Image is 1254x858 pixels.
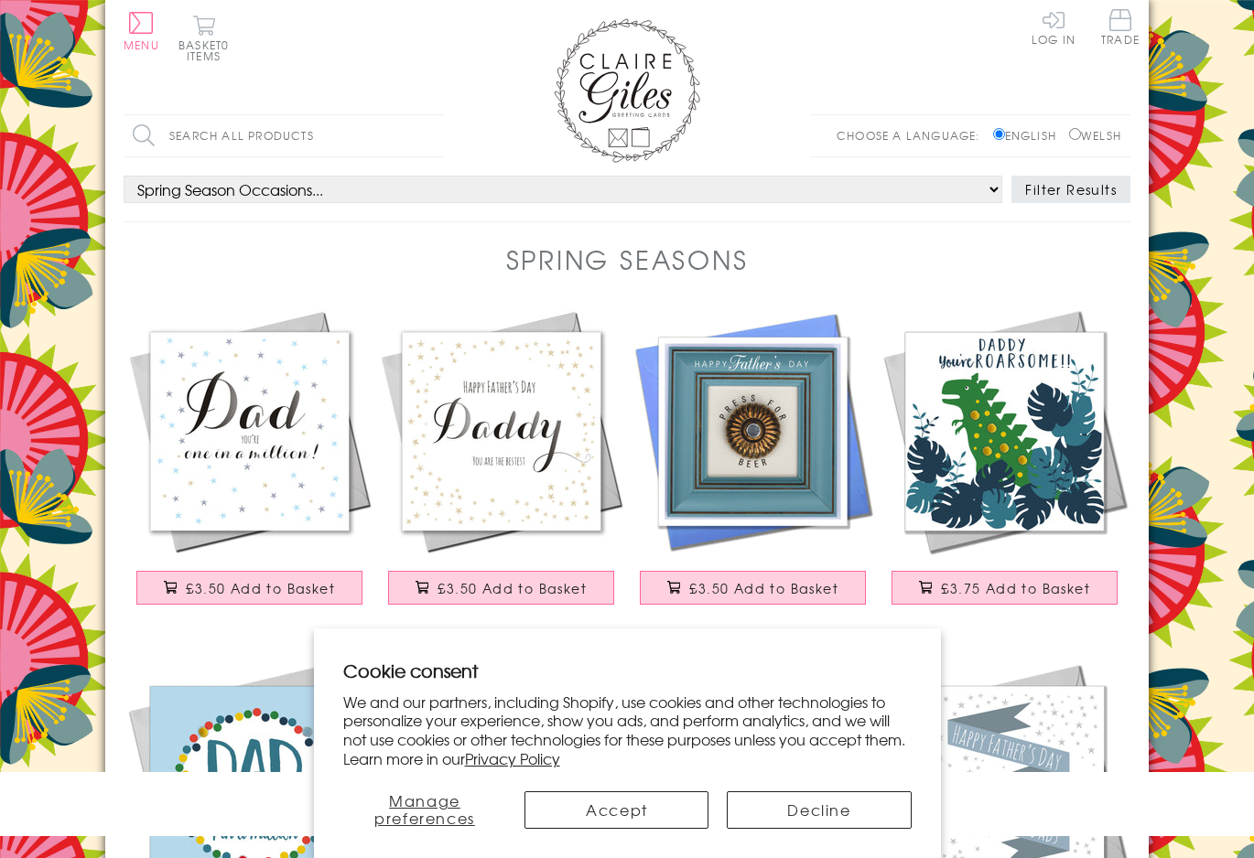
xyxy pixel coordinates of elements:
[879,306,1130,623] a: Father's Day Card, Daddy, you're ROARsome, Embellished with colourful pompoms £3.75 Add to Basket
[186,579,335,597] span: £3.50 Add to Basket
[375,306,627,557] img: Father's Day Card, Stars, Happy Father's Day Daddy, You Are The Bestest
[524,791,708,829] button: Accept
[1069,128,1081,140] input: Welsh
[124,306,375,623] a: Father's Day Card, Stars, Dad, You're One in a Million! £3.50 Add to Basket
[124,115,444,156] input: Search all products
[375,306,627,623] a: Father's Day Card, Stars, Happy Father's Day Daddy, You Are The Bestest £3.50 Add to Basket
[993,128,1005,140] input: English
[506,241,749,278] h1: Spring Seasons
[1101,9,1140,48] a: Trade
[1069,127,1121,144] label: Welsh
[941,579,1090,597] span: £3.75 Add to Basket
[465,747,560,769] a: Privacy Policy
[1011,176,1130,203] button: Filter Results
[124,12,159,50] button: Menu
[136,571,363,605] button: £3.50 Add to Basket
[993,127,1065,144] label: English
[879,306,1130,557] img: Father's Day Card, Daddy, you're ROARsome, Embellished with colourful pompoms
[689,579,838,597] span: £3.50 Add to Basket
[1032,9,1076,45] a: Log In
[640,571,867,605] button: £3.50 Add to Basket
[837,127,989,144] p: Choose a language:
[727,791,911,829] button: Decline
[187,37,229,64] span: 0 items
[124,306,375,557] img: Father's Day Card, Stars, Dad, You're One in a Million!
[892,571,1119,605] button: £3.75 Add to Basket
[388,571,615,605] button: £3.50 Add to Basket
[627,306,879,623] a: Father's Day Card, Happy Father's Day, Press for Beer £3.50 Add to Basket
[426,115,444,156] input: Search
[124,37,159,53] span: Menu
[374,789,475,829] span: Manage preferences
[554,18,700,163] img: Claire Giles Greetings Cards
[1101,9,1140,45] span: Trade
[342,791,506,829] button: Manage preferences
[178,15,229,61] button: Basket0 items
[627,306,879,557] img: Father's Day Card, Happy Father's Day, Press for Beer
[343,658,912,683] h2: Cookie consent
[438,579,587,597] span: £3.50 Add to Basket
[343,692,912,768] p: We and our partners, including Shopify, use cookies and other technologies to personalize your ex...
